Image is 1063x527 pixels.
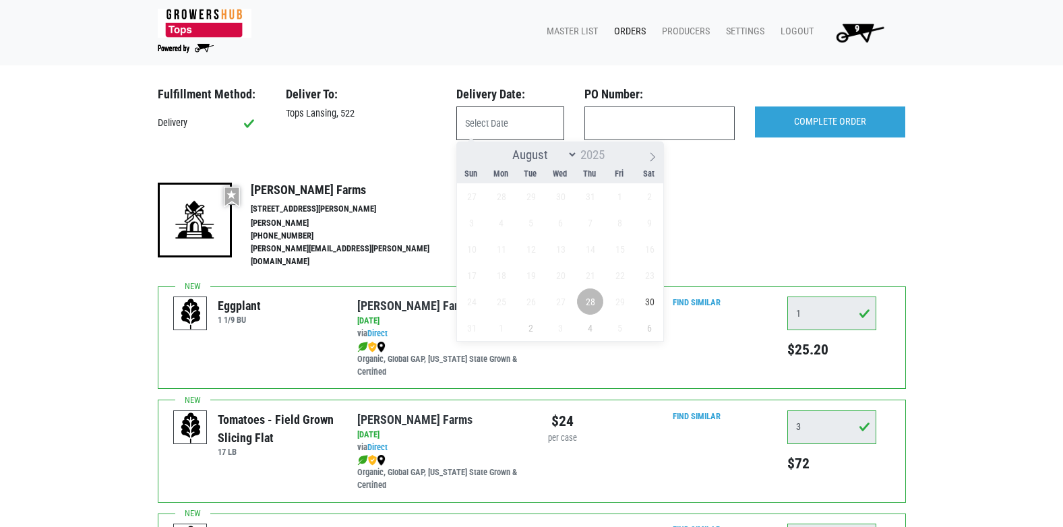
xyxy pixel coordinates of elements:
[547,236,574,262] span: August 13, 2025
[251,183,458,197] h4: [PERSON_NAME] Farms
[218,410,337,447] div: Tomatoes - Field Grown Slicing Flat
[158,44,214,53] img: Powered by Big Wheelbarrow
[518,262,544,288] span: August 19, 2025
[218,315,261,325] h6: 1 1/9 BU
[357,429,521,441] div: [DATE]
[819,19,895,46] a: 9
[456,106,564,140] input: Select Date
[575,170,605,179] span: Thu
[251,217,458,230] li: [PERSON_NAME]
[158,183,232,257] img: 19-7441ae2ccb79c876ff41c34f3bd0da69.png
[357,441,521,454] div: via
[577,288,603,315] span: August 28, 2025
[218,447,337,457] h6: 17 LB
[458,315,485,341] span: August 31, 2025
[607,315,633,341] span: September 5, 2025
[830,19,890,46] img: Cart
[458,262,485,288] span: August 17, 2025
[603,19,651,44] a: Orders
[547,262,574,288] span: August 20, 2025
[368,455,377,466] img: safety-e55c860ca8c00a9c171001a62a92dabd.png
[286,87,436,102] h3: Deliver To:
[787,410,876,444] input: Qty
[488,210,514,236] span: August 4, 2025
[547,210,574,236] span: August 6, 2025
[577,236,603,262] span: August 14, 2025
[518,315,544,341] span: September 2, 2025
[577,210,603,236] span: August 7, 2025
[276,106,446,121] div: Tops Lansing, 522
[377,455,386,466] img: map_marker-0e94453035b3232a4d21701695807de9.png
[458,236,485,262] span: August 10, 2025
[367,328,388,338] a: Direct
[636,210,663,236] span: August 9, 2025
[547,183,574,210] span: July 30, 2025
[542,432,583,445] div: per case
[357,328,521,340] div: via
[607,183,633,210] span: August 1, 2025
[636,236,663,262] span: August 16, 2025
[357,315,521,328] div: [DATE]
[357,299,473,313] a: [PERSON_NAME] Farms
[636,315,663,341] span: September 6, 2025
[357,412,473,427] a: [PERSON_NAME] Farms
[251,203,458,216] li: [STREET_ADDRESS][PERSON_NAME]
[636,183,663,210] span: August 2, 2025
[770,19,819,44] a: Logout
[855,23,859,34] span: 9
[577,262,603,288] span: August 21, 2025
[368,342,377,352] img: safety-e55c860ca8c00a9c171001a62a92dabd.png
[357,340,521,379] div: Organic, Global GAP, [US_STATE] State Grown & Certified
[673,297,721,307] a: Find Similar
[547,315,574,341] span: September 3, 2025
[636,262,663,288] span: August 23, 2025
[488,183,514,210] span: July 28, 2025
[174,297,208,331] img: placeholder-variety-43d6402dacf2d531de610a020419775a.svg
[357,342,368,352] img: leaf-e5c59151409436ccce96b2ca1b28e03c.png
[456,170,486,179] span: Sun
[251,230,458,243] li: [PHONE_NUMBER]
[251,243,458,268] li: [PERSON_NAME][EMAIL_ADDRESS][PERSON_NAME][DOMAIN_NAME]
[158,9,251,38] img: 279edf242af8f9d49a69d9d2afa010fb.png
[607,262,633,288] span: August 22, 2025
[634,170,664,179] span: Sat
[518,236,544,262] span: August 12, 2025
[607,236,633,262] span: August 15, 2025
[357,455,368,466] img: leaf-e5c59151409436ccce96b2ca1b28e03c.png
[506,146,578,163] select: Month
[542,410,583,432] div: $24
[458,288,485,315] span: August 24, 2025
[518,210,544,236] span: August 5, 2025
[158,87,266,102] h3: Fulfillment Method:
[518,288,544,315] span: August 26, 2025
[367,442,388,452] a: Direct
[636,288,663,315] span: August 30, 2025
[488,315,514,341] span: September 1, 2025
[547,288,574,315] span: August 27, 2025
[218,297,261,315] div: Eggplant
[536,19,603,44] a: Master List
[377,342,386,352] img: map_marker-0e94453035b3232a4d21701695807de9.png
[488,236,514,262] span: August 11, 2025
[458,210,485,236] span: August 3, 2025
[488,262,514,288] span: August 18, 2025
[488,288,514,315] span: August 25, 2025
[651,19,715,44] a: Producers
[584,87,735,102] h3: PO Number:
[357,454,521,492] div: Organic, Global GAP, [US_STATE] State Grown & Certified
[577,183,603,210] span: July 31, 2025
[516,170,545,179] span: Tue
[518,183,544,210] span: July 29, 2025
[486,170,516,179] span: Mon
[456,87,564,102] h3: Delivery Date:
[458,183,485,210] span: July 27, 2025
[715,19,770,44] a: Settings
[607,210,633,236] span: August 8, 2025
[787,455,876,472] h5: $72
[607,288,633,315] span: August 29, 2025
[787,341,876,359] h5: $25.20
[605,170,634,179] span: Fri
[545,170,575,179] span: Wed
[787,297,876,330] input: Qty
[755,106,905,137] input: COMPLETE ORDER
